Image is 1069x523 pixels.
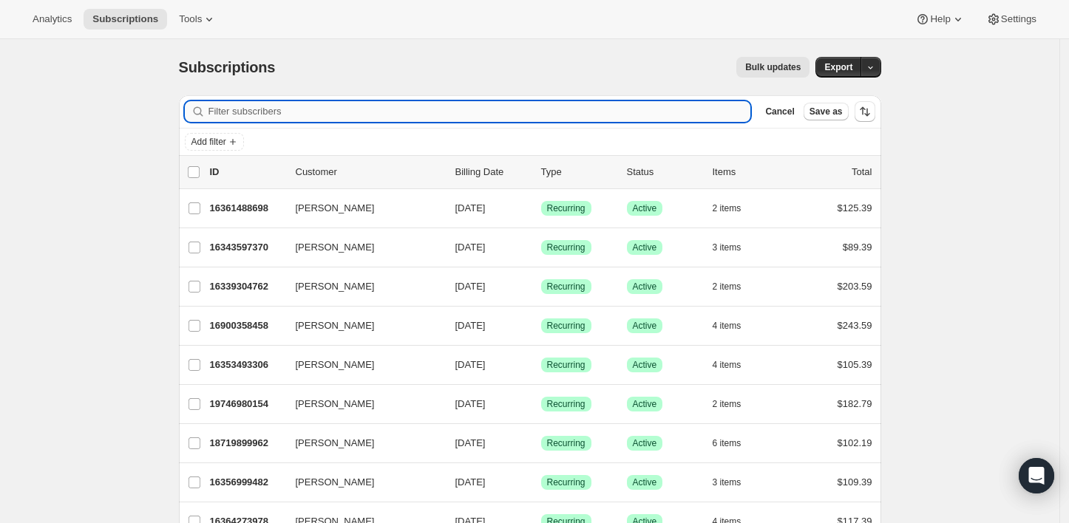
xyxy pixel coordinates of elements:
[713,433,758,454] button: 6 items
[296,201,375,216] span: [PERSON_NAME]
[713,355,758,375] button: 4 items
[455,437,486,448] span: [DATE]
[736,57,810,78] button: Bulk updates
[455,202,486,213] span: [DATE]
[713,198,758,219] button: 2 items
[633,281,657,293] span: Active
[713,237,758,258] button: 3 items
[210,436,284,451] p: 18719899962
[455,320,486,331] span: [DATE]
[713,242,741,253] span: 3 items
[210,237,872,258] div: 16343597370[PERSON_NAME][DATE]SuccessRecurringSuccessActive3 items$89.39
[208,101,751,122] input: Filter subscribers
[713,359,741,371] span: 4 items
[210,240,284,255] p: 16343597370
[296,318,375,333] span: [PERSON_NAME]
[287,314,435,338] button: [PERSON_NAME]
[185,133,244,151] button: Add filter
[179,59,276,75] span: Subscriptions
[547,242,586,253] span: Recurring
[296,397,375,411] span: [PERSON_NAME]
[713,437,741,449] span: 6 items
[713,281,741,293] span: 2 items
[455,165,529,180] p: Billing Date
[210,279,284,294] p: 16339304762
[745,61,801,73] span: Bulk updates
[287,392,435,416] button: [PERSON_NAME]
[210,355,872,375] div: 16353493306[PERSON_NAME][DATE]SuccessRecurringSuccessActive4 items$105.39
[210,358,284,372] p: 16353493306
[296,475,375,490] span: [PERSON_NAME]
[906,9,974,30] button: Help
[852,165,872,180] p: Total
[287,275,435,298] button: [PERSON_NAME]
[179,13,202,25] span: Tools
[33,13,72,25] span: Analytics
[547,398,586,410] span: Recurring
[191,136,226,148] span: Add filter
[713,165,787,180] div: Items
[713,315,758,336] button: 4 items
[547,320,586,332] span: Recurring
[765,106,794,117] span: Cancel
[210,394,872,414] div: 19746980154[PERSON_NAME][DATE]SuccessRecurringSuccessActive2 items$182.79
[287,431,435,455] button: [PERSON_NAME]
[713,398,741,410] span: 2 items
[541,165,615,180] div: Type
[633,202,657,214] span: Active
[24,9,81,30] button: Analytics
[633,242,657,253] span: Active
[838,202,872,213] span: $125.39
[838,476,872,488] span: $109.39
[455,398,486,409] span: [DATE]
[287,353,435,377] button: [PERSON_NAME]
[1019,458,1054,493] div: Open Intercom Messenger
[633,437,657,449] span: Active
[713,320,741,332] span: 4 items
[930,13,950,25] span: Help
[547,476,586,488] span: Recurring
[296,358,375,372] span: [PERSON_NAME]
[547,359,586,371] span: Recurring
[296,240,375,255] span: [PERSON_NAME]
[210,433,872,454] div: 18719899962[PERSON_NAME][DATE]SuccessRecurringSuccessActive6 items$102.19
[287,196,435,220] button: [PERSON_NAME]
[455,476,486,488] span: [DATE]
[296,279,375,294] span: [PERSON_NAME]
[843,242,872,253] span: $89.39
[210,165,284,180] p: ID
[713,276,758,297] button: 2 items
[838,398,872,409] span: $182.79
[287,236,435,259] button: [PERSON_NAME]
[455,242,486,253] span: [DATE]
[547,437,586,449] span: Recurring
[838,437,872,448] span: $102.19
[455,281,486,292] span: [DATE]
[210,472,872,493] div: 16356999482[PERSON_NAME][DATE]SuccessRecurringSuccessActive3 items$109.39
[296,436,375,451] span: [PERSON_NAME]
[296,165,444,180] p: Customer
[804,103,849,120] button: Save as
[838,281,872,292] span: $203.59
[824,61,852,73] span: Export
[713,202,741,214] span: 2 items
[633,476,657,488] span: Active
[815,57,861,78] button: Export
[170,9,225,30] button: Tools
[210,318,284,333] p: 16900358458
[547,281,586,293] span: Recurring
[210,201,284,216] p: 16361488698
[1001,13,1036,25] span: Settings
[713,394,758,414] button: 2 items
[547,202,586,214] span: Recurring
[210,397,284,411] p: 19746980154
[210,475,284,490] p: 16356999482
[633,398,657,410] span: Active
[92,13,158,25] span: Subscriptions
[455,359,486,370] span: [DATE]
[759,103,800,120] button: Cancel
[713,476,741,488] span: 3 items
[810,106,843,117] span: Save as
[210,165,872,180] div: IDCustomerBilling DateTypeStatusItemsTotal
[210,198,872,219] div: 16361488698[PERSON_NAME][DATE]SuccessRecurringSuccessActive2 items$125.39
